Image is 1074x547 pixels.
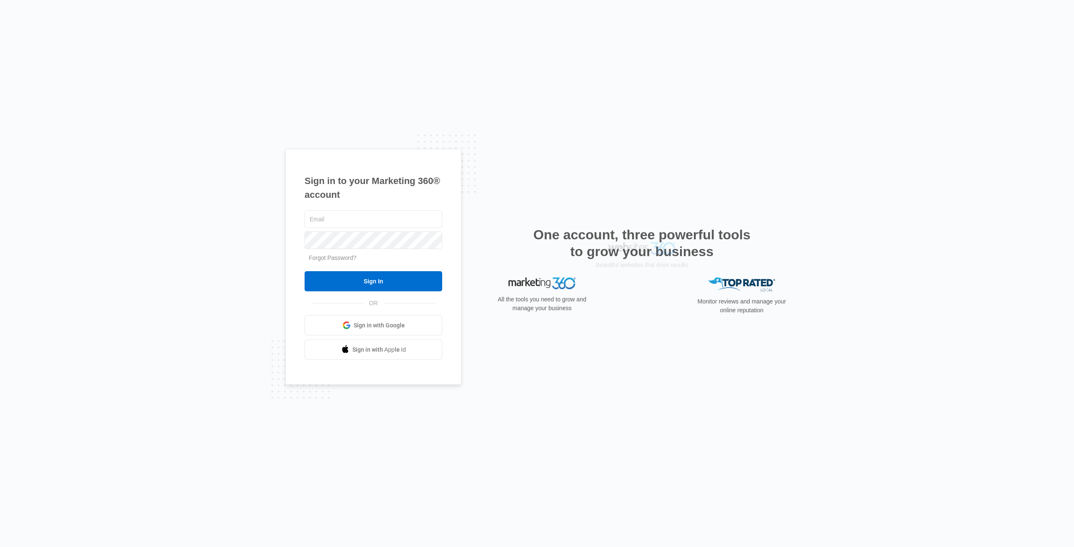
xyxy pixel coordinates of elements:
[352,345,406,354] span: Sign in with Apple Id
[305,315,442,335] a: Sign in with Google
[305,340,442,360] a: Sign in with Apple Id
[363,299,384,308] span: OR
[595,296,689,305] p: Beautiful websites that drive results
[695,297,789,315] p: Monitor reviews and manage your online reputation
[508,277,576,289] img: Marketing 360
[354,321,405,330] span: Sign in with Google
[305,174,442,202] h1: Sign in to your Marketing 360® account
[531,226,753,260] h2: One account, three powerful tools to grow your business
[608,277,675,290] img: Websites 360
[708,277,775,291] img: Top Rated Local
[305,271,442,291] input: Sign In
[305,210,442,228] input: Email
[495,295,589,313] p: All the tools you need to grow and manage your business
[309,254,357,261] a: Forgot Password?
